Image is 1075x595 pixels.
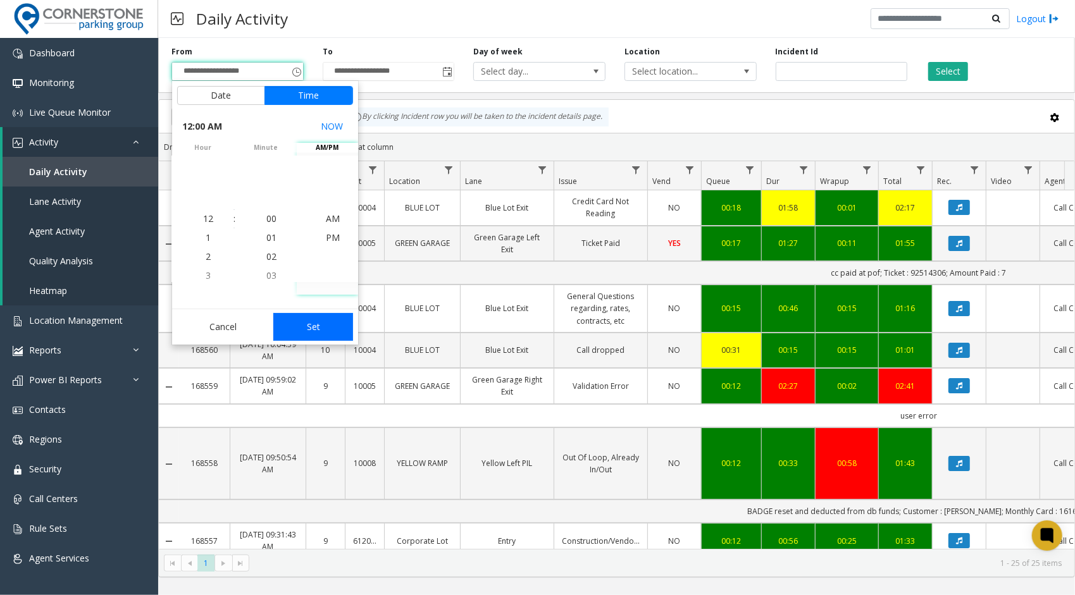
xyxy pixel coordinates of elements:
[29,225,85,237] span: Agent Activity
[13,49,23,59] img: 'icon'
[13,78,23,89] img: 'icon'
[656,380,693,392] a: NO
[562,451,640,475] a: Out Of Loop, Already In/Out
[29,285,67,297] span: Heatmap
[353,380,376,392] a: 10005
[1016,12,1059,25] a: Logout
[1049,12,1059,25] img: logout
[886,380,924,392] a: 02:41
[159,136,1074,158] div: Drag a column header and drop it here to group by that column
[353,457,376,469] a: 10008
[3,187,158,216] a: Lane Activity
[187,344,222,356] a: 168560
[820,176,849,187] span: Wrapup
[886,237,924,249] a: 01:55
[669,202,681,213] span: NO
[709,457,754,469] a: 00:12
[159,382,179,392] a: Collapse Details
[257,558,1062,568] kendo-pager-info: 1 - 25 of 25 items
[769,302,807,314] div: 00:46
[29,166,87,178] span: Daily Activity
[769,380,807,392] div: 02:27
[29,552,89,564] span: Agent Services
[562,237,640,249] a: Ticket Paid
[886,344,924,356] div: 01:01
[353,535,376,547] a: 612003
[187,457,222,469] a: 168558
[13,554,23,564] img: 'icon'
[364,161,382,178] a: Lot Filter Menu
[928,62,968,81] button: Select
[13,376,23,386] img: 'icon'
[13,494,23,505] img: 'icon'
[656,535,693,547] a: NO
[823,457,871,469] a: 00:58
[13,435,23,445] img: 'icon'
[392,202,452,214] a: BLUE LOT
[289,63,303,80] span: Toggle popup
[912,161,929,178] a: Total Filter Menu
[238,529,298,553] a: [DATE] 09:31:43 AM
[886,302,924,314] a: 01:16
[966,161,983,178] a: Rec. Filter Menu
[3,216,158,246] a: Agent Activity
[29,255,93,267] span: Quality Analysis
[709,535,754,547] a: 00:12
[468,535,546,547] a: Entry
[273,313,353,341] button: Set
[991,176,1012,187] span: Video
[13,346,23,356] img: 'icon'
[769,344,807,356] a: 00:15
[1020,161,1037,178] a: Video Filter Menu
[823,237,871,249] div: 00:11
[353,344,376,356] a: 10004
[709,202,754,214] a: 00:18
[669,458,681,469] span: NO
[13,405,23,415] img: 'icon'
[886,202,924,214] a: 02:17
[392,380,452,392] a: GREEN GARAGE
[468,202,546,214] a: Blue Lot Exit
[681,161,699,178] a: Vend Filter Menu
[326,212,340,224] span: AM
[29,433,62,445] span: Regions
[29,195,81,207] span: Lane Activity
[652,176,671,187] span: Vend
[266,231,277,243] span: 01
[624,46,660,58] label: Location
[353,202,376,214] a: 10004
[3,276,158,305] a: Heatmap
[823,302,871,314] div: 00:15
[562,535,640,547] a: Construction/Vendors
[883,176,902,187] span: Total
[886,535,924,547] a: 01:33
[1045,176,1066,187] span: Agent
[297,143,358,152] span: AM/PM
[886,457,924,469] div: 01:43
[709,302,754,314] div: 00:15
[823,202,871,214] div: 00:01
[238,338,298,362] a: [DATE] 10:04:59 AM
[669,536,681,546] span: NO
[468,231,546,255] a: Green Garage Left Exit
[562,380,640,392] a: Validation Error
[468,374,546,398] a: Green Garage Right Exit
[823,380,871,392] a: 00:02
[465,176,482,187] span: Lane
[562,195,640,219] a: Credit Card Not Reading
[709,237,754,249] div: 00:17
[766,176,780,187] span: Dur
[562,290,640,327] a: General Questions regarding, rates, contracts, etc
[345,107,609,126] div: By clicking Incident row you will be taken to the incident details page.
[29,47,75,59] span: Dashboard
[769,535,807,547] a: 00:56
[389,176,420,187] span: Location
[468,457,546,469] a: Yellow Left PIL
